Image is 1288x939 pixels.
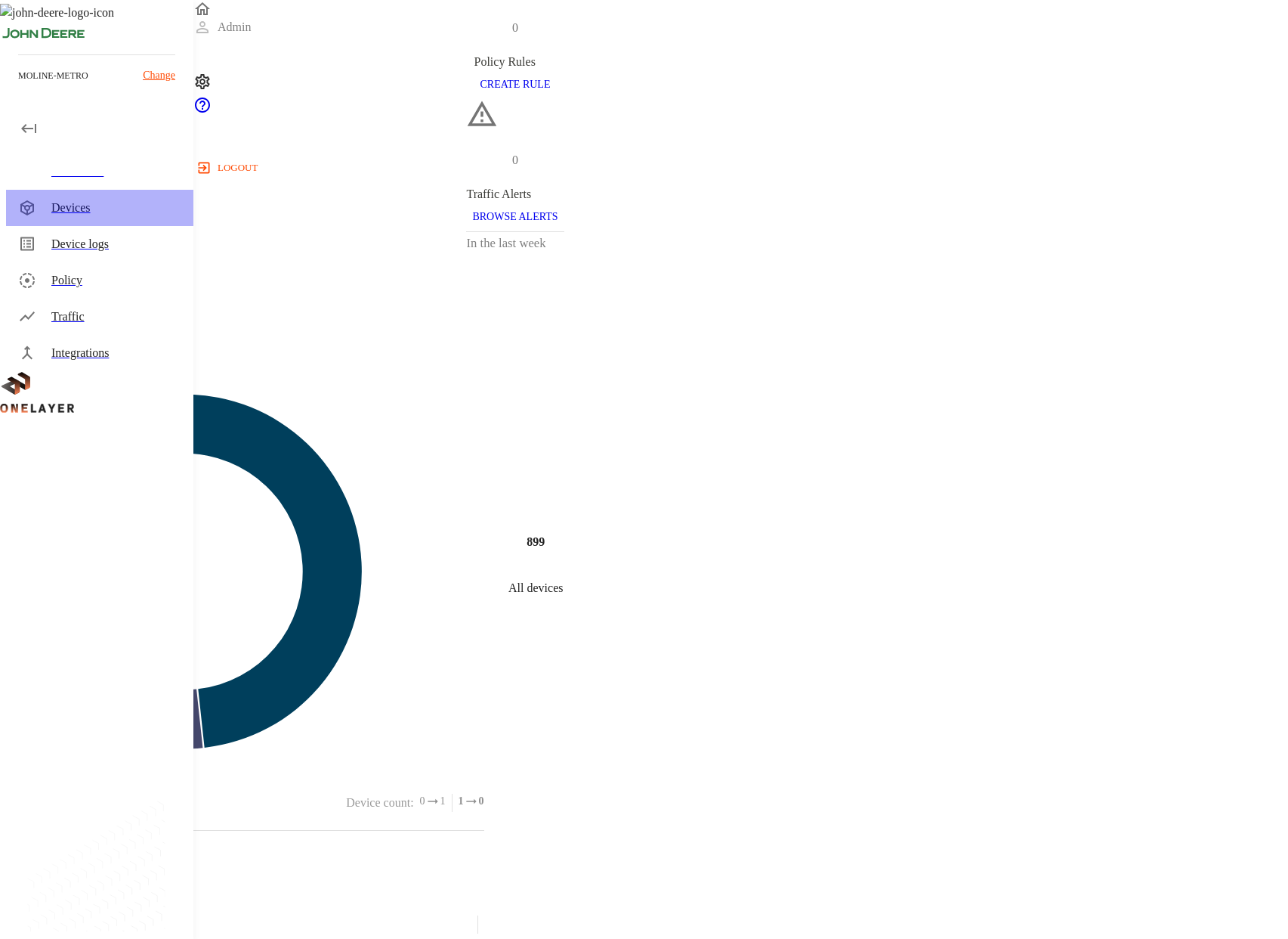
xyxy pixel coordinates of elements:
span: 0 [479,794,484,809]
p: Admin [218,18,251,36]
a: onelayer-support [193,104,212,116]
div: Traffic Alerts [466,185,564,203]
span: Support Portal [193,104,212,116]
span: 1 [459,794,464,809]
a: logout [193,156,1288,180]
button: logout [193,156,264,180]
span: 1 [440,794,446,809]
p: All devices [508,579,563,597]
h4: 899 [527,533,545,551]
button: BROWSE ALERTS [466,203,564,231]
p: Device count : [346,794,413,812]
h3: In the last week [466,232,564,254]
a: BROWSE ALERTS [466,209,564,222]
span: 0 [420,794,425,809]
